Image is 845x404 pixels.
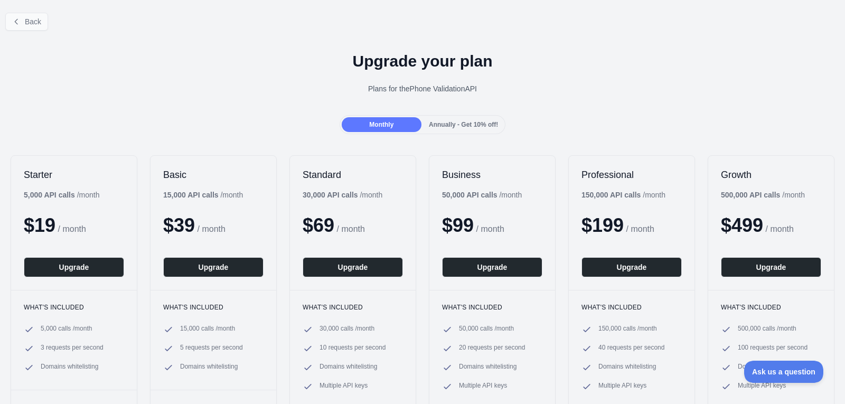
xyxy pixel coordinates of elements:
[303,190,382,200] div: / month
[303,191,358,199] b: 30,000 API calls
[581,191,641,199] b: 150,000 API calls
[442,190,522,200] div: / month
[303,168,403,181] h2: Standard
[581,214,624,236] span: $ 199
[744,361,824,383] iframe: Toggle Customer Support
[581,168,682,181] h2: Professional
[303,214,334,236] span: $ 69
[442,168,542,181] h2: Business
[581,190,665,200] div: / month
[442,214,474,236] span: $ 99
[442,191,497,199] b: 50,000 API calls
